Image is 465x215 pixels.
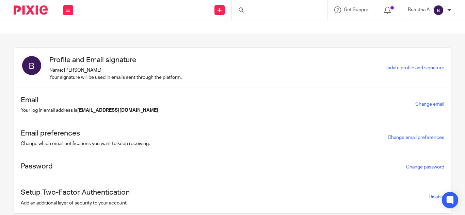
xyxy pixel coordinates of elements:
img: Pixie [14,5,48,15]
a: Update profile and signature [384,66,444,70]
a: Disable [429,195,444,199]
p: Add an additional layer of security to your account. [21,200,130,207]
span: Get Support [344,7,370,12]
a: Change email [415,102,444,107]
p: Change which email notifications you want to keep receiving. [21,140,150,147]
h1: Email preferences [21,128,150,139]
p: Bumitha A [408,6,430,13]
p: Name: [PERSON_NAME] Your signature will be used in emails sent through the platform. [49,67,182,81]
h1: Email [21,95,158,105]
a: Change password [406,165,444,169]
h1: Profile and Email signature [49,55,182,65]
h1: Setup Two-Factor Authentication [21,187,130,198]
img: svg%3E [433,5,444,16]
b: [EMAIL_ADDRESS][DOMAIN_NAME] [77,108,158,113]
img: svg%3E [21,55,43,76]
a: Change email preferences [388,135,444,140]
h1: Password [21,161,53,172]
p: Your log in email address is [21,107,158,114]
